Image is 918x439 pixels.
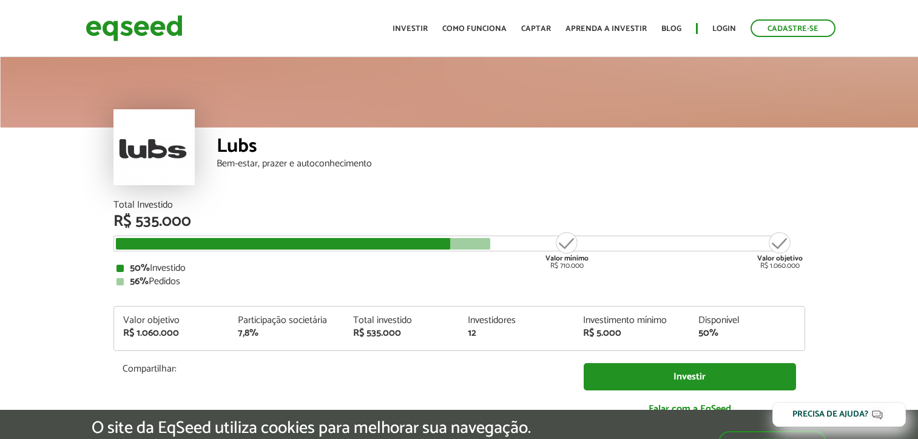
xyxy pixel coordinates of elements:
[353,328,450,338] div: R$ 535.000
[217,159,805,169] div: Bem-estar, prazer e autoconhecimento
[123,328,220,338] div: R$ 1.060.000
[468,316,565,325] div: Investidores
[442,25,507,33] a: Como funciona
[238,316,335,325] div: Participação societária
[698,316,795,325] div: Disponível
[217,137,805,159] div: Lubs
[751,19,835,37] a: Cadastre-se
[116,277,802,287] div: Pedidos
[353,316,450,325] div: Total investido
[698,328,795,338] div: 50%
[123,316,220,325] div: Valor objetivo
[468,328,565,338] div: 12
[130,260,150,276] strong: 50%
[544,231,590,270] div: R$ 710.000
[757,231,803,270] div: R$ 1.060.000
[116,264,802,273] div: Investido
[583,328,680,338] div: R$ 5.000
[584,363,796,390] a: Investir
[584,396,796,421] a: Falar com a EqSeed
[86,12,183,44] img: EqSeed
[757,253,803,264] strong: Valor objetivo
[113,200,805,210] div: Total Investido
[113,214,805,230] div: R$ 535.000
[130,273,149,290] strong: 56%
[238,328,335,338] div: 7,8%
[521,25,551,33] a: Captar
[92,419,531,438] h5: O site da EqSeed utiliza cookies para melhorar sua navegação.
[393,25,428,33] a: Investir
[661,25,681,33] a: Blog
[123,363,565,375] p: Compartilhar:
[712,25,736,33] a: Login
[565,25,647,33] a: Aprenda a investir
[545,253,589,264] strong: Valor mínimo
[583,316,680,325] div: Investimento mínimo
